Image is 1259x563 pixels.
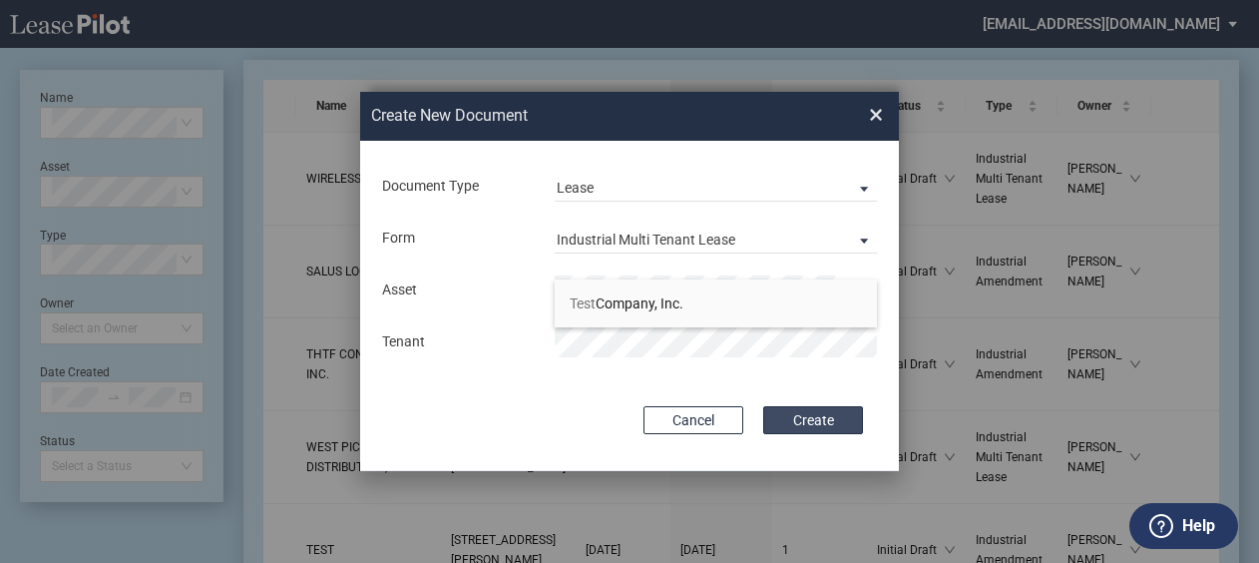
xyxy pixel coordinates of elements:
[371,281,544,300] div: Asset
[763,406,863,434] button: Create
[371,229,544,249] div: Form
[360,92,899,471] md-dialog: Create New ...
[555,280,877,327] li: TestCompany, Inc.
[869,100,883,132] span: ×
[643,406,743,434] button: Cancel
[1182,513,1215,539] label: Help
[371,105,798,127] h2: Create New Document
[555,224,877,254] md-select: Lease Form: Industrial Multi Tenant Lease
[570,295,683,311] span: Company, Inc.
[555,172,877,202] md-select: Document Type: Lease
[570,295,596,311] span: Test
[557,232,735,248] div: Industrial Multi Tenant Lease
[371,332,544,352] div: Tenant
[371,177,544,197] div: Document Type
[557,180,594,196] div: Lease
